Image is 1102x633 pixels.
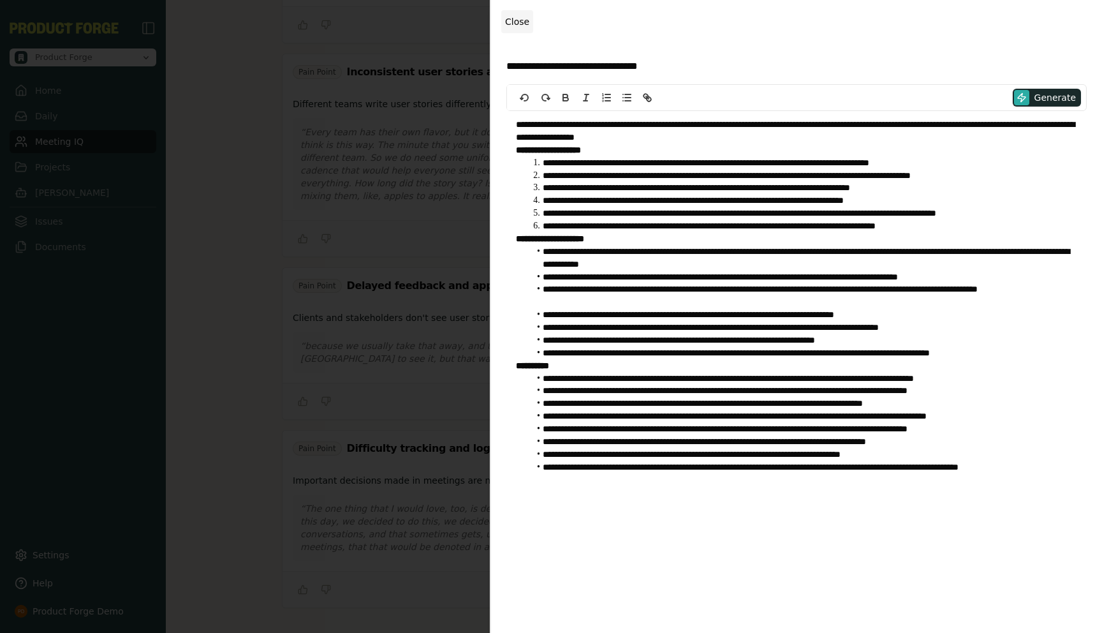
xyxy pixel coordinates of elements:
[536,90,554,105] button: redo
[501,10,533,33] button: Close
[1034,91,1076,104] span: Generate
[577,90,595,105] button: Italic
[638,90,656,105] button: Link
[516,90,534,105] button: undo
[618,90,636,105] button: Bullet
[557,90,575,105] button: Bold
[598,90,615,105] button: Ordered
[1013,89,1081,107] button: Generate
[505,17,529,27] span: Close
